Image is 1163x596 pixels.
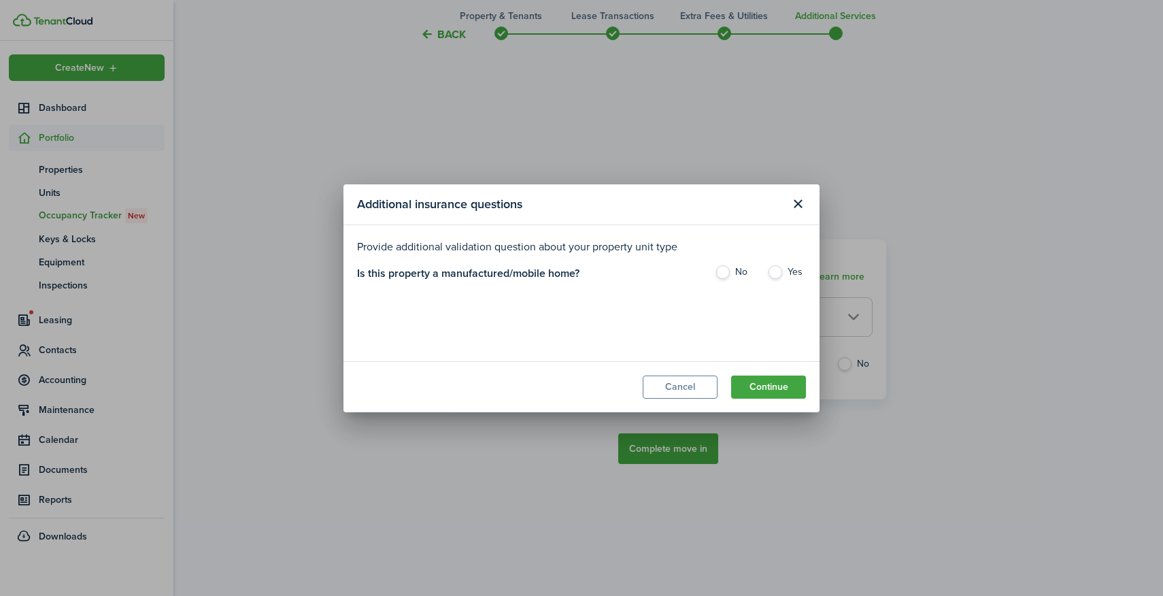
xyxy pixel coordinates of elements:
label: Yes [767,265,806,286]
button: Continue [731,376,806,399]
h4: Is this property a manufactured/mobile home? [357,265,579,293]
p: Provide additional validation question about your property unit type [357,239,806,255]
button: Close modal [786,193,809,216]
modal-title: Additional insurance questions [357,191,783,218]
button: Cancel [643,376,718,399]
label: No [715,265,754,286]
